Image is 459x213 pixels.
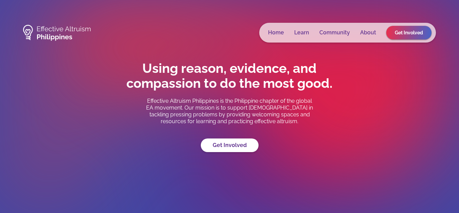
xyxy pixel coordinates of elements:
a: Community [319,29,350,36]
h1: Using reason, evidence, and compassion to do the most good. [111,61,349,91]
a: Get Involved [386,26,431,39]
p: Effective Altruism Philippines is the Philippine chapter of the global EA movement. Our mission i... [145,98,315,125]
span: Get Involved [395,30,423,35]
a: About [360,29,376,36]
a: Learn [294,29,309,36]
a: Home [268,29,284,36]
a: Get Involved [201,138,259,152]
